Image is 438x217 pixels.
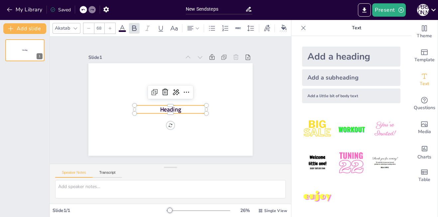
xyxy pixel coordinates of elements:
div: Add text boxes [411,68,438,92]
div: Background color [279,25,289,32]
img: 1.jpeg [302,114,333,145]
span: Single View [264,208,287,213]
div: Add ready made slides [411,44,438,68]
div: Add a table [411,164,438,188]
div: 1 [5,39,45,61]
span: Table [418,176,430,183]
span: Questions [414,104,435,111]
div: Saved [50,7,71,13]
span: Heading [22,49,27,51]
div: Slide 1 / 1 [53,207,166,214]
div: Add a subheading [302,69,400,86]
span: Theme [417,32,432,40]
img: 6.jpeg [370,147,400,178]
div: Add charts and graphs [411,140,438,164]
span: Heading [154,83,175,103]
button: My Library [5,4,45,15]
span: Charts [417,153,431,161]
div: Akatab [54,24,71,33]
img: 7.jpeg [302,181,333,212]
button: Transcript [93,170,122,178]
div: Ұ [PERSON_NAME] [417,4,429,16]
div: 1 [37,53,43,59]
img: 5.jpeg [336,147,367,178]
img: 4.jpeg [302,147,333,178]
input: Insert title [186,4,245,14]
div: 26 % [237,207,253,214]
button: Add slide [3,23,46,34]
span: Text [420,80,429,88]
p: Text [309,20,404,36]
div: Slide 1 [189,75,262,141]
div: Change the overall theme [411,20,438,44]
button: Export to PowerPoint [358,3,371,17]
img: 3.jpeg [370,114,400,145]
div: Get real-time input from your audience [411,92,438,116]
button: Ұ [PERSON_NAME] [417,3,429,17]
div: Add a little bit of body text [302,89,400,103]
span: Media [418,128,431,135]
img: 2.jpeg [336,114,367,145]
div: Add images, graphics, shapes or video [411,116,438,140]
div: Add a heading [302,47,400,67]
button: Speaker Notes [55,170,93,178]
span: Template [414,56,435,64]
div: Text effects [262,23,272,34]
button: Present [372,3,405,17]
